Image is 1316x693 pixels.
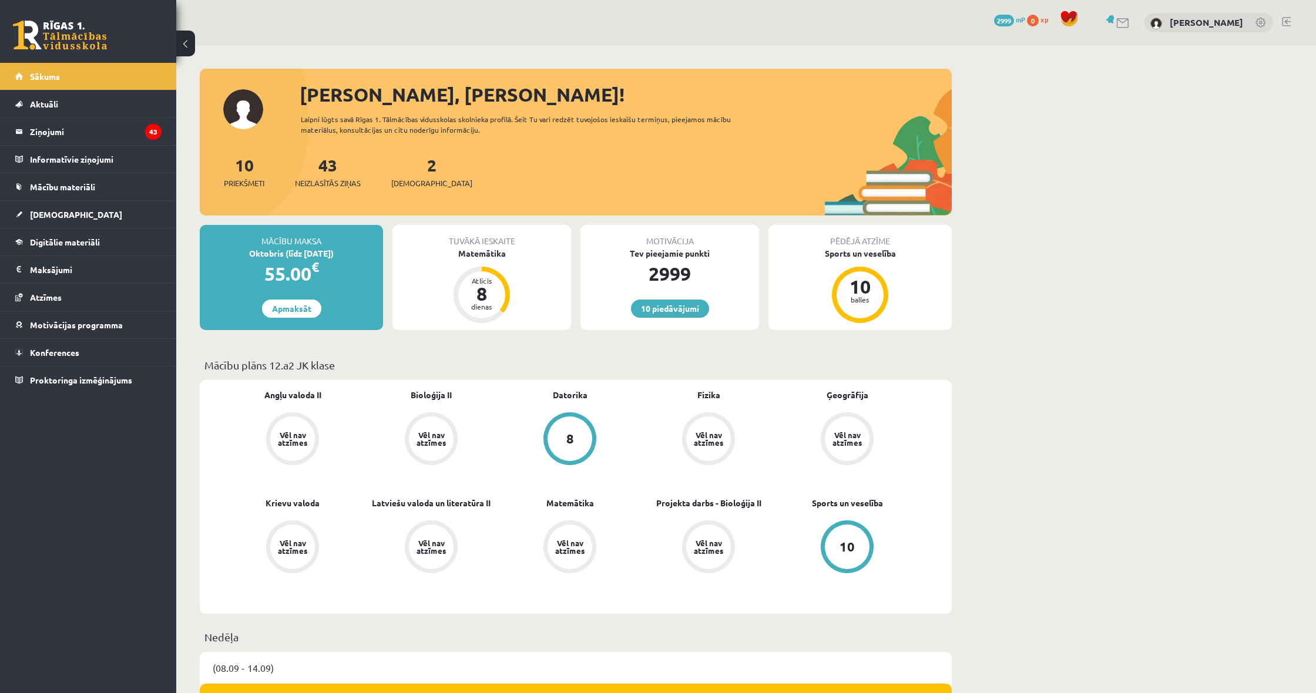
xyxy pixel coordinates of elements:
a: Krievu valoda [266,497,320,509]
a: Maksājumi [15,256,162,283]
a: Vēl nav atzīmes [501,520,639,576]
div: Matemātika [392,247,571,260]
a: 43Neizlasītās ziņas [295,154,361,189]
a: Sports un veselība [812,497,883,509]
div: (08.09 - 14.09) [200,652,952,684]
a: Konferences [15,339,162,366]
a: [PERSON_NAME] [1170,16,1243,28]
div: 10 [842,277,878,296]
a: 2999 mP [994,15,1025,24]
div: Motivācija [580,225,759,247]
div: Vēl nav atzīmes [415,539,448,554]
div: [PERSON_NAME], [PERSON_NAME]! [300,80,952,109]
div: Laipni lūgts savā Rīgas 1. Tālmācības vidusskolas skolnieka profilā. Šeit Tu vari redzēt tuvojošo... [301,114,752,135]
a: 10Priekšmeti [224,154,264,189]
a: Sākums [15,63,162,90]
a: Vēl nav atzīmes [639,412,778,467]
p: Mācību plāns 12.a2 JK klase [204,357,947,373]
a: Vēl nav atzīmes [223,412,362,467]
span: Atzīmes [30,292,62,302]
div: 8 [566,432,574,445]
div: 55.00 [200,260,383,288]
div: Vēl nav atzīmes [415,431,448,446]
div: 2999 [580,260,759,288]
a: Datorika [553,389,587,401]
div: dienas [464,303,499,310]
a: Angļu valoda II [264,389,321,401]
span: Proktoringa izmēģinājums [30,375,132,385]
a: 0 xp [1027,15,1054,24]
a: Atzīmes [15,284,162,311]
a: Apmaksāt [262,300,321,318]
span: 2999 [994,15,1014,26]
p: Nedēļa [204,629,947,645]
div: Mācību maksa [200,225,383,247]
a: Informatīvie ziņojumi [15,146,162,173]
a: Vēl nav atzīmes [778,412,916,467]
a: Rīgas 1. Tālmācības vidusskola [13,21,107,50]
span: 0 [1027,15,1039,26]
a: Mācību materiāli [15,173,162,200]
span: Mācību materiāli [30,181,95,192]
span: xp [1040,15,1048,24]
span: Neizlasītās ziņas [295,177,361,189]
a: Ģeogrāfija [827,389,868,401]
span: Motivācijas programma [30,319,123,330]
img: Ārons Roderts [1150,18,1162,29]
a: Digitālie materiāli [15,228,162,255]
a: Ziņojumi43 [15,118,162,145]
div: Tev pieejamie punkti [580,247,759,260]
a: Aktuāli [15,90,162,117]
div: Vēl nav atzīmes [276,539,309,554]
i: 43 [145,124,162,140]
div: balles [842,296,878,303]
a: Bioloģija II [411,389,452,401]
a: Vēl nav atzīmes [362,520,501,576]
div: Tuvākā ieskaite [392,225,571,247]
span: Sākums [30,71,60,82]
a: Latviešu valoda un literatūra II [372,497,491,509]
div: Vēl nav atzīmes [831,431,864,446]
div: 10 [840,540,855,553]
legend: Ziņojumi [30,118,162,145]
a: Fizika [697,389,720,401]
div: Vēl nav atzīmes [692,539,725,554]
a: 10 [778,520,916,576]
span: mP [1016,15,1025,24]
div: Pēdējā atzīme [768,225,952,247]
span: Digitālie materiāli [30,237,100,247]
span: Konferences [30,347,79,358]
span: Aktuāli [30,99,58,109]
a: 2[DEMOGRAPHIC_DATA] [391,154,472,189]
a: Motivācijas programma [15,311,162,338]
div: Vēl nav atzīmes [276,431,309,446]
span: [DEMOGRAPHIC_DATA] [391,177,472,189]
a: 8 [501,412,639,467]
a: Vēl nav atzīmes [639,520,778,576]
a: Matemātika Atlicis 8 dienas [392,247,571,325]
div: Vēl nav atzīmes [692,431,725,446]
span: Priekšmeti [224,177,264,189]
span: [DEMOGRAPHIC_DATA] [30,209,122,220]
span: € [311,258,319,275]
a: Vēl nav atzīmes [223,520,362,576]
legend: Maksājumi [30,256,162,283]
div: Oktobris (līdz [DATE]) [200,247,383,260]
a: Matemātika [546,497,594,509]
div: 8 [464,284,499,303]
div: Vēl nav atzīmes [553,539,586,554]
a: 10 piedāvājumi [631,300,709,318]
div: Atlicis [464,277,499,284]
legend: Informatīvie ziņojumi [30,146,162,173]
a: Projekta darbs - Bioloģija II [656,497,761,509]
a: [DEMOGRAPHIC_DATA] [15,201,162,228]
div: Sports un veselība [768,247,952,260]
a: Proktoringa izmēģinājums [15,366,162,393]
a: Vēl nav atzīmes [362,412,501,467]
a: Sports un veselība 10 balles [768,247,952,325]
